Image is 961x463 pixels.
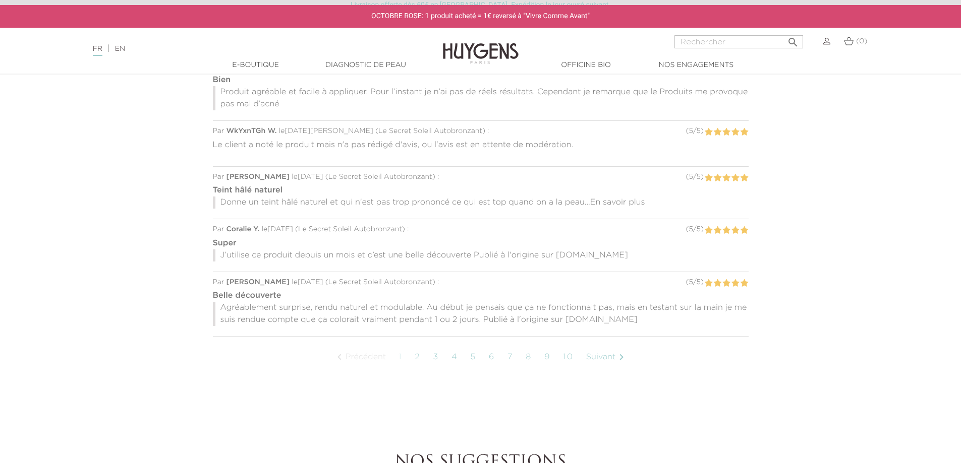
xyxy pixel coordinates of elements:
span: 5 [689,127,693,135]
label: 3 [722,126,730,139]
label: 4 [731,126,740,139]
span: [PERSON_NAME] [227,279,290,286]
div: ( / ) [686,172,703,182]
div: ( / ) [686,224,703,235]
div: Par le [DATE][PERSON_NAME] ( ) : [213,126,749,137]
label: 1 [704,172,713,184]
label: 5 [740,224,749,237]
strong: Bien [213,76,231,84]
label: 3 [722,277,730,290]
div: ( / ) [686,277,703,288]
p: Produit agréable et facile à appliquer. Pour l’instant je n’ai pas de réels résultats. Cependant ... [213,86,749,110]
a: Diagnostic de peau [315,60,416,71]
img: Huygens [443,27,519,65]
span: Le Secret Soleil Autobronzant [328,173,432,180]
span: Le Secret Soleil Autobronzant [298,226,402,233]
a: Nos engagements [646,60,747,71]
a: E-Boutique [205,60,306,71]
i:  [787,33,799,45]
div: Par le [DATE] ( ) : [213,224,749,235]
a: 1 [393,345,407,370]
span: 5 [689,279,693,286]
label: 1 [704,224,713,237]
a: 8 [521,345,537,370]
label: 1 [704,126,713,139]
label: 5 [740,277,749,290]
label: 3 [722,172,730,184]
a: 5 [465,345,481,370]
a: 6 [484,345,500,370]
a: 3 [428,345,444,370]
a: 2 [410,345,425,370]
p: J’utilise ce produit depuis un mois et c’est une belle découverte Publié à l'origine sur [DOMAIN_... [213,249,749,261]
div: Par le [DATE] ( ) : [213,172,749,182]
label: 2 [713,277,722,290]
span: Le Secret Soleil Autobronzant [378,127,482,135]
strong: Teint hâlé naturel [213,186,283,194]
span: 5 [689,226,693,233]
span: [PERSON_NAME] [227,173,290,180]
label: 1 [704,277,713,290]
span: 5 [689,173,693,180]
label: 4 [731,277,740,290]
div: Le client a noté le produit mais n'a pas rédigé d'avis, ou l'avis est en attente de modération. [213,137,749,158]
div: | [88,43,393,55]
div: ( / ) [686,126,703,137]
p: Agréablement surprise, rendu naturel et modulable. Au début je pensais que ça ne fonctionnait pas... [213,302,749,326]
label: 4 [731,224,740,237]
label: 5 [740,172,749,184]
a: Précédent [328,345,391,370]
span: (0) [856,38,867,45]
span: 5 [696,127,700,135]
a: 10 [558,345,579,370]
label: 2 [713,126,722,139]
label: 2 [713,224,722,237]
i:  [333,351,346,363]
span: 5 [696,279,700,286]
strong: Super [213,239,237,247]
span: 5 [696,226,700,233]
label: 5 [740,126,749,139]
label: 4 [731,172,740,184]
i:  [615,351,628,363]
input: Rechercher [674,35,803,48]
button:  [784,32,802,46]
strong: Belle découverte [213,292,281,300]
p: Donne un teint hâlé naturel et qui n'est pas trop prononcé ce qui est top quand on a la peau... [213,196,749,209]
a: 7 [502,345,518,370]
span: En savoir plus [590,199,645,207]
span: Coralie Y. [227,226,260,233]
a: Officine Bio [536,60,637,71]
a: EN [115,45,125,52]
span: WkYxnTGh W. [227,127,277,135]
a: FR [93,45,102,56]
div: Par le [DATE] ( ) : [213,277,749,288]
label: 3 [722,224,730,237]
label: 2 [713,172,722,184]
span: 5 [696,173,700,180]
span: Le Secret Soleil Autobronzant [328,279,432,286]
a: Suivant [581,345,633,370]
a: 9 [539,345,555,370]
a: 4 [446,345,463,370]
